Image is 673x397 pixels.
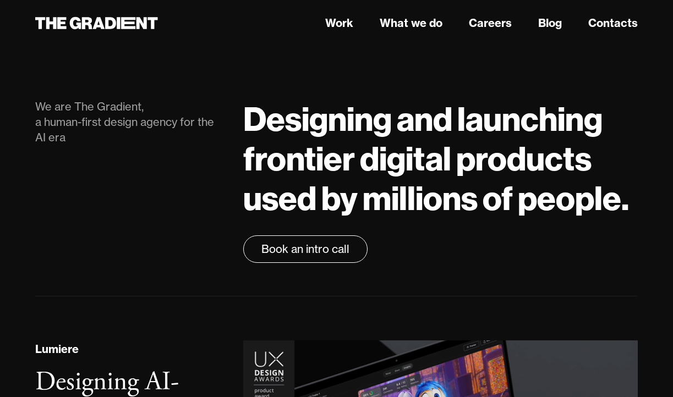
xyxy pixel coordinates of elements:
a: Book an intro call [243,235,368,263]
a: Work [325,15,353,31]
a: Contacts [588,15,638,31]
div: We are The Gradient, a human-first design agency for the AI era [35,99,221,145]
a: What we do [380,15,442,31]
h1: Designing and launching frontier digital products used by millions of people. [243,99,638,218]
a: Careers [469,15,512,31]
div: Lumiere [35,341,79,357]
a: Blog [538,15,562,31]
